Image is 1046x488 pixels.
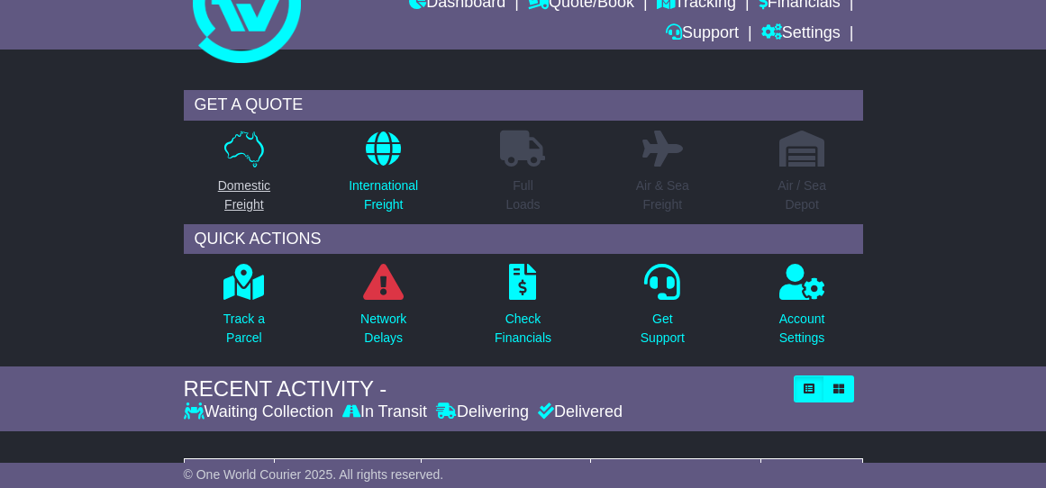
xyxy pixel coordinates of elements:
[218,176,270,214] p: Domestic Freight
[349,176,418,214] p: International Freight
[641,310,685,348] p: Get Support
[184,376,785,402] div: RECENT ACTIVITY -
[666,19,739,50] a: Support
[494,263,552,357] a: CheckFinancials
[348,130,419,224] a: InternationalFreight
[636,176,689,214] p: Air & Sea Freight
[495,310,551,348] p: Check Financials
[360,310,406,348] p: Network Delays
[223,263,266,357] a: Track aParcel
[184,467,444,482] span: © One World Courier 2025. All rights reserved.
[184,90,863,121] div: GET A QUOTE
[359,263,407,357] a: NetworkDelays
[640,263,686,357] a: GetSupport
[778,263,826,357] a: AccountSettings
[223,310,265,348] p: Track a Parcel
[778,176,826,214] p: Air / Sea Depot
[533,402,623,422] div: Delivered
[184,224,863,255] div: QUICK ACTIONS
[779,310,825,348] p: Account Settings
[184,402,338,422] div: Waiting Collection
[500,176,545,214] p: Full Loads
[761,19,841,50] a: Settings
[432,402,533,422] div: Delivering
[338,402,432,422] div: In Transit
[217,130,271,224] a: DomesticFreight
